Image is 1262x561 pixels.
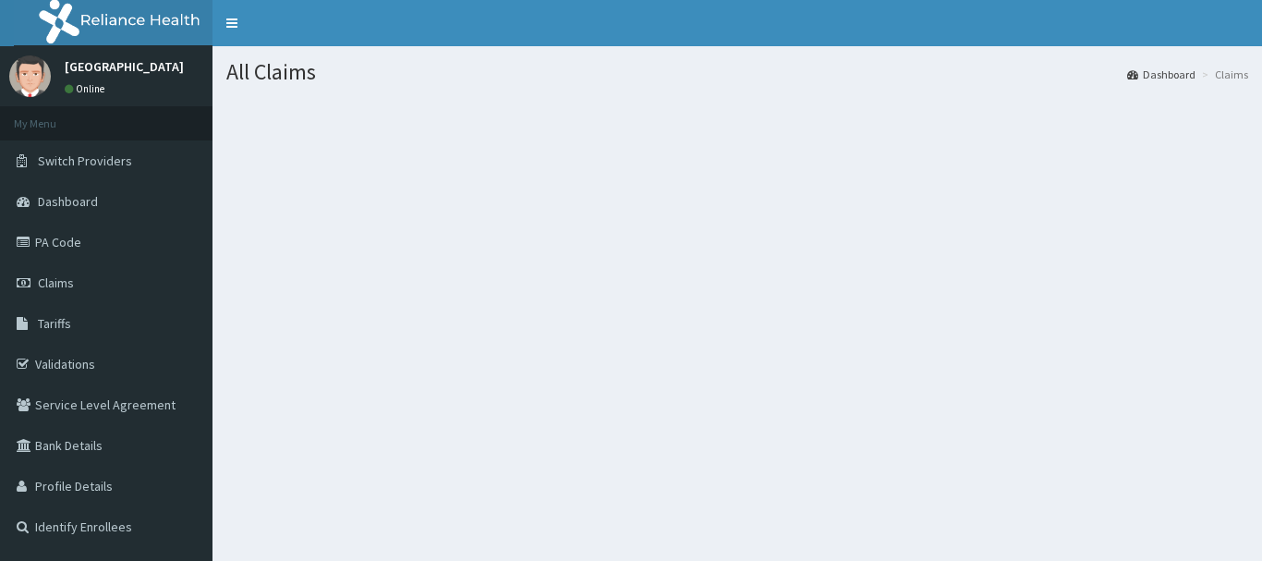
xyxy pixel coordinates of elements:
[38,152,132,169] span: Switch Providers
[1127,67,1195,82] a: Dashboard
[38,315,71,332] span: Tariffs
[65,82,109,95] a: Online
[38,274,74,291] span: Claims
[38,193,98,210] span: Dashboard
[9,55,51,97] img: User Image
[1197,67,1248,82] li: Claims
[226,60,1248,84] h1: All Claims
[65,60,184,73] p: [GEOGRAPHIC_DATA]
